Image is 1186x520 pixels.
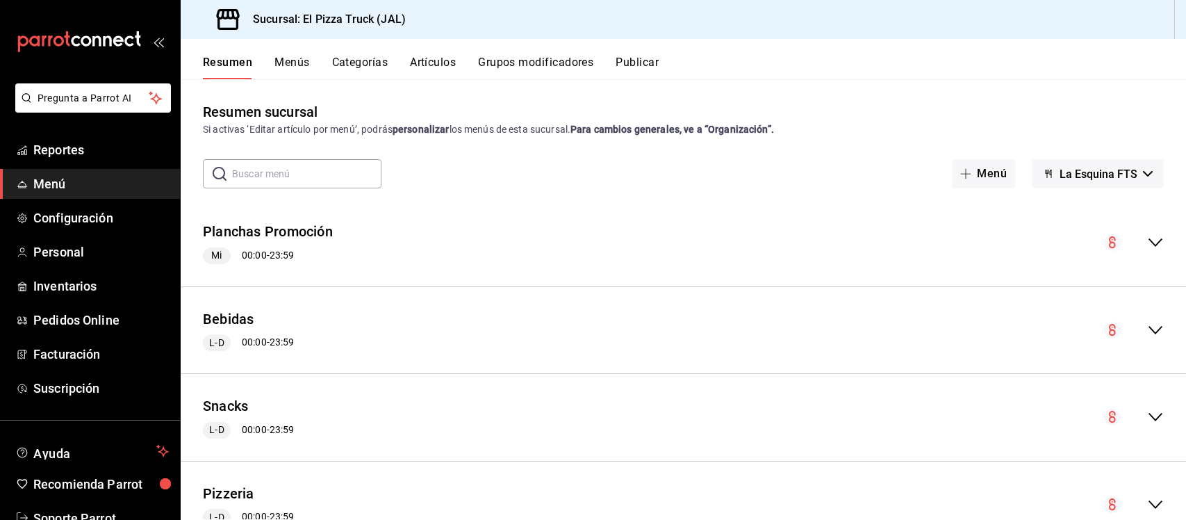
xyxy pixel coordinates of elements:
[203,56,1186,79] div: navigation tabs
[203,334,294,351] div: 00:00 - 23:59
[15,83,171,113] button: Pregunta a Parrot AI
[33,140,169,159] span: Reportes
[203,222,333,242] button: Planchas Promoción
[33,311,169,330] span: Pedidos Online
[203,484,254,504] button: Pizzeria
[181,385,1186,450] div: collapse-menu-row
[206,248,227,263] span: Mi
[203,56,252,79] button: Resumen
[203,122,1164,137] div: Si activas ‘Editar artículo por menú’, podrás los menús de esta sucursal.
[616,56,659,79] button: Publicar
[181,211,1186,275] div: collapse-menu-row
[33,174,169,193] span: Menú
[393,124,450,135] strong: personalizar
[332,56,388,79] button: Categorías
[203,422,294,439] div: 00:00 - 23:59
[570,124,774,135] strong: Para cambios generales, ve a “Organización”.
[410,56,456,79] button: Artículos
[204,336,229,350] span: L-D
[1060,168,1137,181] span: La Esquina FTS
[181,298,1186,363] div: collapse-menu-row
[952,159,1015,188] button: Menú
[153,36,164,47] button: open_drawer_menu
[33,209,169,227] span: Configuración
[33,379,169,398] span: Suscripción
[204,423,229,437] span: L-D
[38,91,149,106] span: Pregunta a Parrot AI
[10,101,171,115] a: Pregunta a Parrot AI
[203,396,248,416] button: Snacks
[203,309,254,330] button: Bebidas
[478,56,593,79] button: Grupos modificadores
[33,345,169,364] span: Facturación
[1032,159,1164,188] button: La Esquina FTS
[203,247,333,264] div: 00:00 - 23:59
[33,443,151,460] span: Ayuda
[274,56,309,79] button: Menús
[203,101,318,122] div: Resumen sucursal
[33,277,169,295] span: Inventarios
[242,11,406,28] h3: Sucursal: El Pizza Truck (JAL)
[33,475,169,494] span: Recomienda Parrot
[33,243,169,261] span: Personal
[232,160,381,188] input: Buscar menú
